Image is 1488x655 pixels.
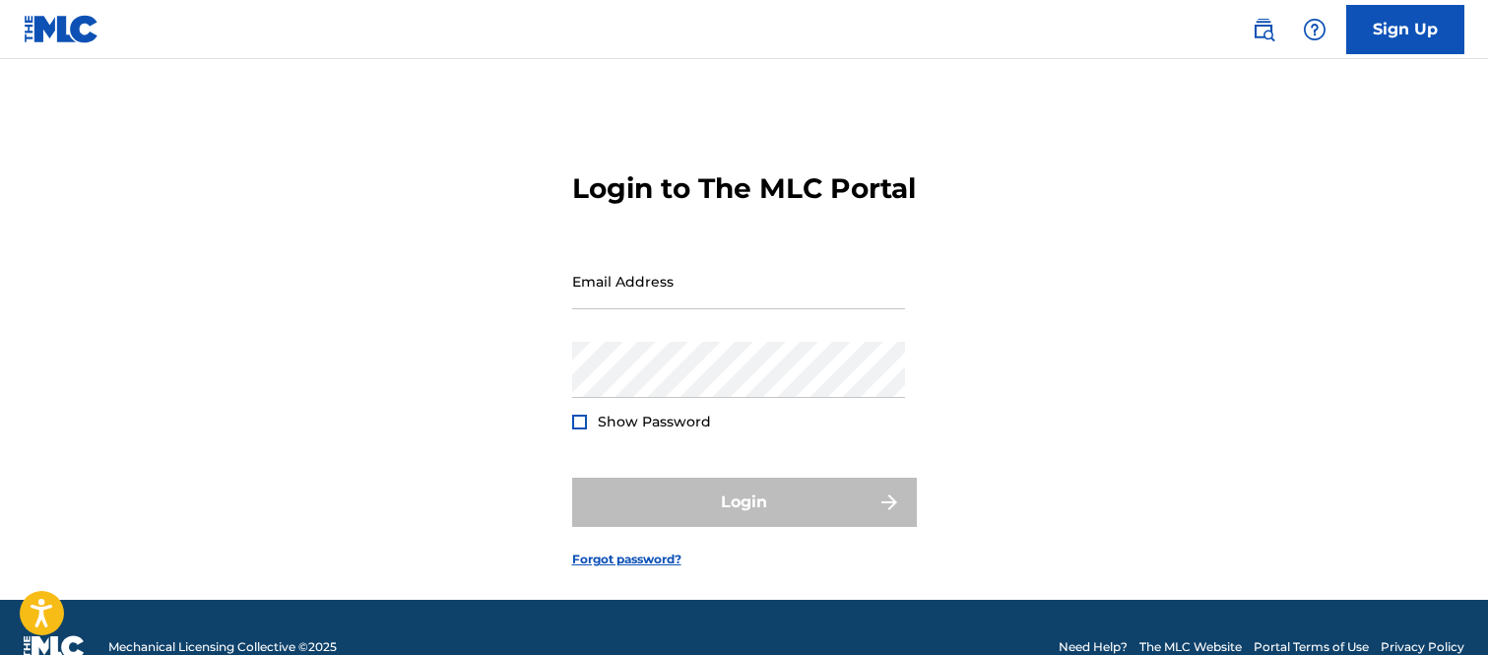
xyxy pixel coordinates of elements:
[598,413,711,430] span: Show Password
[1295,10,1334,49] div: Help
[1303,18,1326,41] img: help
[1390,560,1488,655] iframe: Chat Widget
[572,171,916,206] h3: Login to The MLC Portal
[24,15,99,43] img: MLC Logo
[1244,10,1283,49] a: Public Search
[1252,18,1275,41] img: search
[572,551,681,568] a: Forgot password?
[1346,5,1464,54] a: Sign Up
